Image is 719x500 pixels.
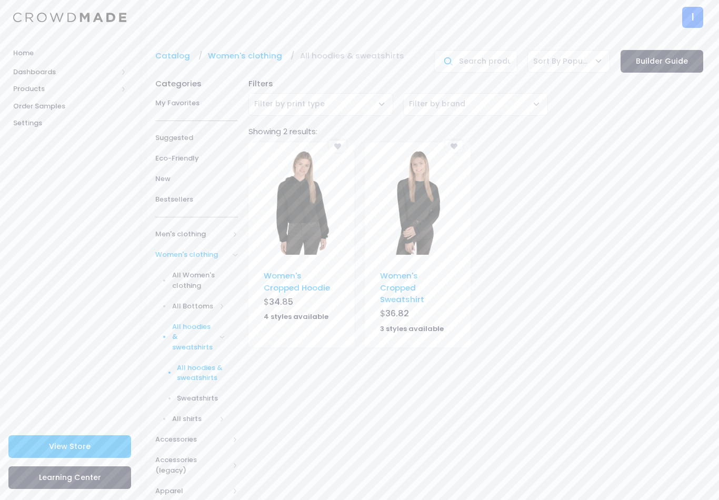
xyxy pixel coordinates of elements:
[682,7,703,28] div: I
[155,98,238,108] span: My Favorites
[254,98,325,109] span: Filter by print type
[172,301,216,312] span: All Bottoms
[155,73,238,89] div: Categories
[172,270,225,291] span: All Women's clothing
[385,307,409,319] span: 36.82
[177,393,225,404] span: Sweatshirts
[155,169,238,189] a: New
[13,84,117,94] span: Products
[155,128,238,148] a: Suggested
[172,322,216,353] span: All hoodies & sweatshirts
[380,324,444,334] strong: 3 styles available
[269,296,293,308] span: 34.85
[155,249,229,260] span: Women's clothing
[177,363,225,383] span: All hoodies & sweatshirts
[533,56,589,67] span: Sort By Popular
[155,133,238,143] span: Suggested
[13,13,126,23] img: Logo
[243,78,708,89] div: Filters
[403,93,548,116] span: Filter by brand
[621,50,703,73] a: Builder Guide
[155,189,238,210] a: Bestsellers
[155,174,238,184] span: New
[155,148,238,169] a: Eco-Friendly
[527,50,610,73] span: Sort By Popular
[155,50,195,62] a: Catalog
[172,414,216,424] span: All shirts
[49,441,91,452] span: View Store
[155,93,238,114] a: My Favorites
[155,194,238,205] span: Bestsellers
[264,312,328,322] strong: 4 styles available
[208,50,287,62] a: Women's clothing
[264,270,330,293] a: Women's Cropped Hoodie
[300,50,410,62] a: All hoodies & sweatshirts
[155,434,229,445] span: Accessories
[13,48,126,58] span: Home
[434,50,517,73] input: Search products
[155,153,238,164] span: Eco-Friendly
[142,357,238,388] a: All hoodies & sweatshirts
[409,98,465,109] span: Filter by brand
[142,265,238,296] a: All Women's clothing
[13,67,117,77] span: Dashboards
[155,486,229,496] span: Apparel
[13,118,126,128] span: Settings
[380,307,455,322] div: $
[264,296,339,311] div: $
[13,101,126,112] span: Order Samples
[155,455,229,475] span: Accessories (legacy)
[243,126,708,137] div: Showing 2 results:
[39,472,101,483] span: Learning Center
[142,388,238,409] a: Sweatshirts
[8,466,131,489] a: Learning Center
[155,229,229,239] span: Men's clothing
[248,93,393,116] span: Filter by print type
[380,270,424,305] a: Women's Cropped Sweatshirt
[8,435,131,458] a: View Store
